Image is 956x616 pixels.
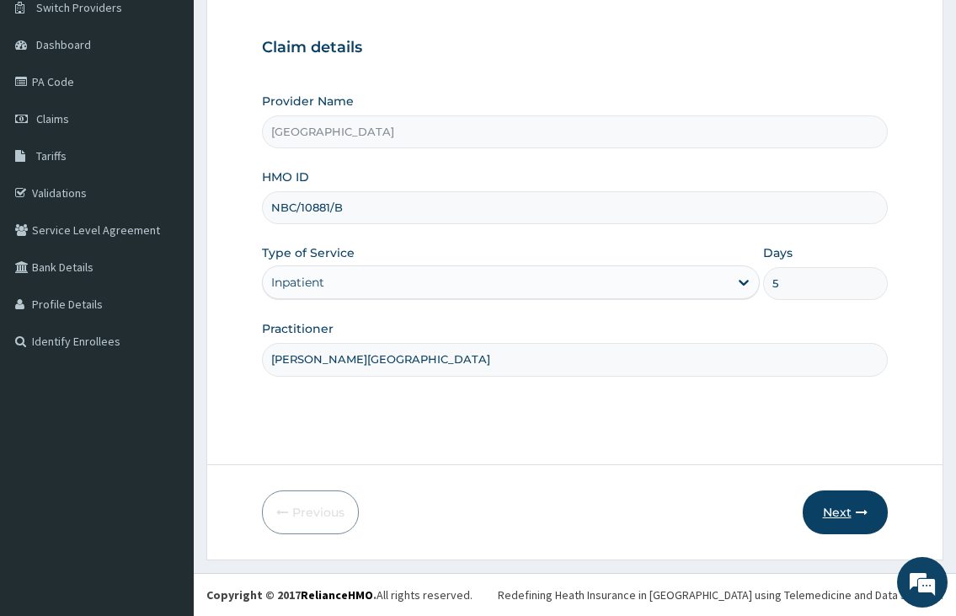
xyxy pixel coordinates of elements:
span: Dashboard [36,37,91,52]
button: Previous [262,490,359,534]
label: HMO ID [262,169,309,185]
span: We're online! [98,195,232,365]
span: Tariffs [36,148,67,163]
img: d_794563401_company_1708531726252_794563401 [31,84,68,126]
a: RelianceHMO [301,587,373,603]
span: Claims [36,111,69,126]
div: Redefining Heath Insurance in [GEOGRAPHIC_DATA] using Telemedicine and Data Science! [498,587,943,603]
label: Days [763,244,793,261]
button: Next [803,490,888,534]
div: Minimize live chat window [276,8,317,49]
strong: Copyright © 2017 . [206,587,377,603]
textarea: Type your message and hit 'Enter' [8,425,321,484]
label: Provider Name [262,93,354,110]
input: Enter Name [262,343,887,376]
h3: Claim details [262,39,887,57]
footer: All rights reserved. [194,573,956,616]
div: Chat with us now [88,94,283,116]
input: Enter HMO ID [262,191,887,224]
label: Type of Service [262,244,355,261]
div: Inpatient [271,274,324,291]
label: Practitioner [262,320,334,337]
